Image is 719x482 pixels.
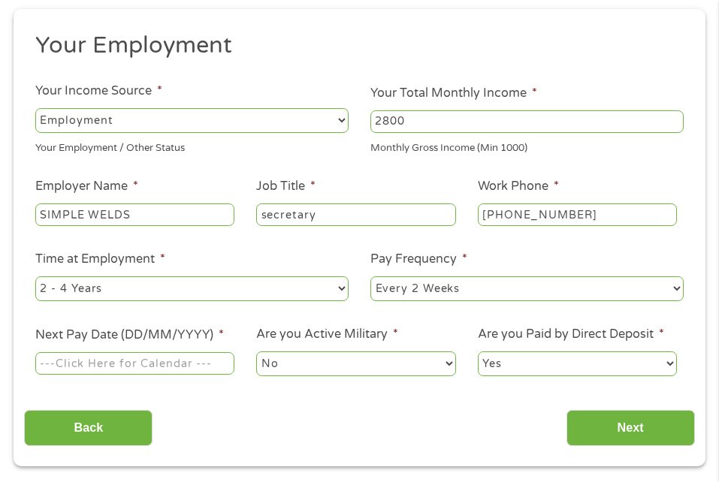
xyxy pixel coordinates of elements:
label: Work Phone [478,179,559,194]
label: Your Total Monthly Income [370,86,537,101]
label: Job Title [256,179,316,194]
h2: Your Employment [35,31,673,61]
input: ---Click Here for Calendar --- [35,352,235,375]
label: Are you Paid by Direct Deposit [478,327,664,342]
label: Employer Name [35,179,138,194]
input: Walmart [35,203,235,226]
input: Next [566,410,695,447]
input: 1800 [370,110,684,133]
div: Your Employment / Other Status [35,135,349,155]
label: Next Pay Date (DD/MM/YYYY) [35,327,224,343]
input: (231) 754-4010 [478,203,678,226]
label: Time at Employment [35,252,165,267]
input: Back [24,410,153,447]
label: Are you Active Military [256,327,398,342]
label: Your Income Source [35,83,162,99]
div: Monthly Gross Income (Min 1000) [370,135,684,155]
label: Pay Frequency [370,252,467,267]
input: Cashier [256,203,456,226]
